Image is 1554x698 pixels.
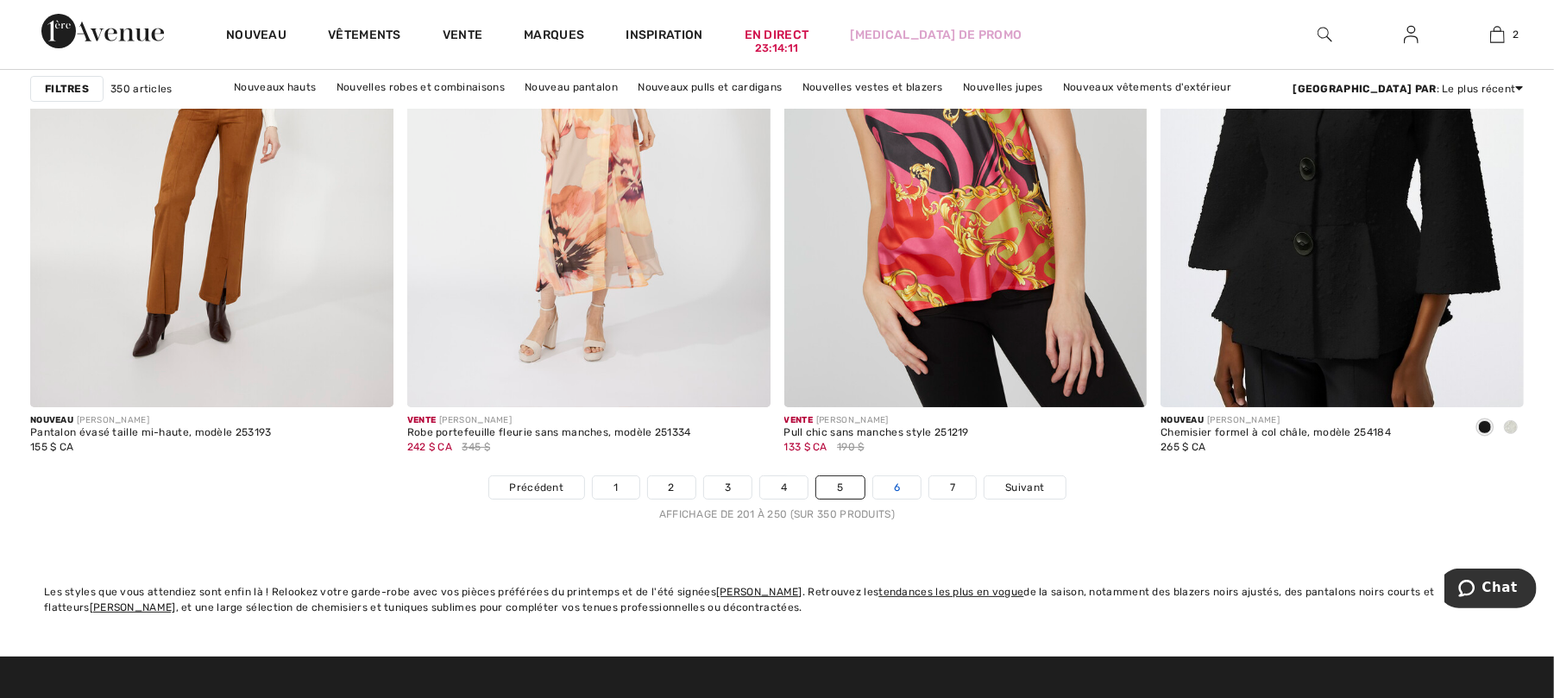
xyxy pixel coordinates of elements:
[837,481,843,494] font: 5
[524,28,584,42] font: Marques
[1054,76,1240,98] a: Nouveaux vêtements d'extérieur
[878,586,1023,598] a: tendances les plus en vogue
[802,586,879,598] font: . Retrouvez les
[638,81,782,93] font: Nouveaux pulls et cardigans
[1161,415,1204,425] font: Nouveau
[954,76,1052,98] a: Nouvelles jupes
[669,481,675,494] font: 2
[781,481,787,494] font: 4
[716,586,802,598] a: [PERSON_NAME]
[90,601,176,613] a: [PERSON_NAME]
[794,76,952,98] a: Nouvelles vestes et blazers
[439,415,512,425] font: [PERSON_NAME]
[850,28,1022,42] font: [MEDICAL_DATA] de promo
[1455,24,1539,45] a: 2
[30,426,272,438] font: Pantalon évasé taille mi-haute, modèle 253193
[648,476,695,499] a: 2
[30,415,73,425] font: Nouveau
[1161,441,1205,453] font: 265 $ CA
[816,476,864,499] a: 5
[704,476,752,499] a: 3
[489,476,585,499] a: Précédent
[337,81,505,93] font: Nouvelles robes et combinaisons
[1498,414,1524,443] div: Blanc d'hiver
[629,76,790,98] a: Nouveaux pulls et cardigans
[110,83,173,95] font: 350 articles
[613,481,618,494] font: 1
[802,81,943,93] font: Nouvelles vestes et blazers
[443,28,483,42] font: Vente
[77,415,149,425] font: [PERSON_NAME]
[516,76,626,98] a: Nouveau pantalon
[784,441,827,453] font: 133 $ CA
[1472,414,1498,443] div: Noir
[510,481,564,494] font: Précédent
[850,26,1022,44] a: [MEDICAL_DATA] de promo
[659,508,895,520] font: Affichage de 201 à 250 (sur 350 produits)
[234,81,316,93] font: Nouveaux hauts
[745,26,809,44] a: En direct23:14:11
[784,426,970,438] font: Pull chic sans manches style 251219
[328,28,401,46] a: Vêtements
[407,441,452,453] font: 242 $ CA
[30,441,73,453] font: 155 $ CA
[784,415,814,425] font: Vente
[1207,415,1280,425] font: [PERSON_NAME]
[837,441,865,453] font: 190 $
[328,28,401,42] font: Vêtements
[30,475,1524,522] nav: Navigation des pages
[929,476,976,499] a: 7
[226,28,286,46] a: Nouveau
[1293,83,1437,95] font: [GEOGRAPHIC_DATA] par
[1437,83,1516,95] font: : Le plus récent
[1513,28,1519,41] font: 2
[816,415,889,425] font: [PERSON_NAME]
[44,586,716,598] font: Les styles que vous attendiez sont enfin là ! Relookez votre garde-robe avec vos pièces préférées...
[894,481,900,494] font: 6
[1161,426,1391,438] font: Chemisier formel à col châle, modèle 254184
[443,28,483,46] a: Vente
[1005,481,1044,494] font: Suivant
[225,76,324,98] a: Nouveaux hauts
[725,481,731,494] font: 3
[1490,24,1505,45] img: Mon sac
[755,41,798,54] font: 23:14:11
[525,81,618,93] font: Nouveau pantalon
[41,14,164,48] img: 1ère Avenue
[745,28,809,42] font: En direct
[626,28,702,42] font: Inspiration
[1404,24,1419,45] img: Mes informations
[176,601,802,613] font: , et une large sélection de chemisiers et tuniques sublimes pour compléter vos tenues professionn...
[1063,81,1231,93] font: Nouveaux vêtements d'extérieur
[1444,569,1537,612] iframe: Ouvre un widget où vous pouvez discuter avec l'un de nos agents
[985,476,1065,499] a: Suivant
[963,81,1043,93] font: Nouvelles jupes
[45,83,89,95] font: Filtres
[524,28,584,46] a: Marques
[760,476,808,499] a: 4
[1318,24,1332,45] img: rechercher sur le site
[950,481,955,494] font: 7
[328,76,513,98] a: Nouvelles robes et combinaisons
[873,476,921,499] a: 6
[462,441,490,453] font: 345 $
[593,476,639,499] a: 1
[226,28,286,42] font: Nouveau
[407,426,691,438] font: Robe portefeuille fleurie sans manches, modèle 251334
[407,415,437,425] font: Vente
[44,586,1435,613] font: de la saison, notamment des blazers noirs ajustés, des pantalons noirs courts et flatteurs
[1390,24,1432,46] a: Se connecter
